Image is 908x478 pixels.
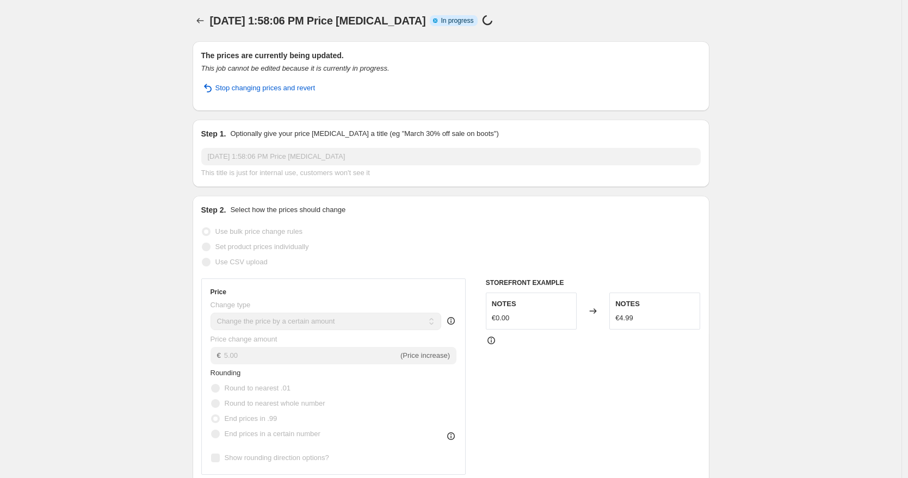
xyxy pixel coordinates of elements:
span: Change type [211,301,251,309]
span: NOTES [492,300,516,308]
span: Use CSV upload [215,258,268,266]
button: Stop changing prices and revert [195,79,322,97]
span: [DATE] 1:58:06 PM Price [MEDICAL_DATA] [210,15,426,27]
span: End prices in a certain number [225,430,320,438]
span: Round to nearest .01 [225,384,291,392]
span: Show rounding direction options? [225,454,329,462]
p: Select how the prices should change [230,204,345,215]
input: 30% off holiday sale [201,148,701,165]
span: Use bulk price change rules [215,227,302,235]
div: help [446,315,456,326]
span: This title is just for internal use, customers won't see it [201,169,370,177]
p: Optionally give your price [MEDICAL_DATA] a title (eg "March 30% off sale on boots") [230,128,498,139]
div: €0.00 [492,313,510,324]
span: Price change amount [211,335,277,343]
span: In progress [441,16,473,25]
span: Rounding [211,369,241,377]
h3: Price [211,288,226,296]
span: € [217,351,221,359]
span: Stop changing prices and revert [215,83,316,94]
span: NOTES [615,300,640,308]
span: (Price increase) [400,351,450,359]
div: €4.99 [615,313,633,324]
span: Set product prices individually [215,243,309,251]
h2: Step 2. [201,204,226,215]
i: This job cannot be edited because it is currently in progress. [201,64,390,72]
span: End prices in .99 [225,414,277,423]
button: Price change jobs [193,13,208,28]
h2: Step 1. [201,128,226,139]
input: -10.00 [224,347,398,364]
h6: STOREFRONT EXAMPLE [486,278,701,287]
span: Round to nearest whole number [225,399,325,407]
h2: The prices are currently being updated. [201,50,701,61]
